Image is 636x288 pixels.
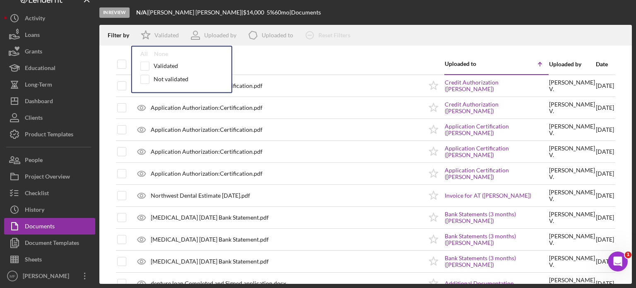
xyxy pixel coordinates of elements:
div: Product Templates [25,126,73,145]
div: [PERSON_NAME] V . [549,79,595,92]
div: History [25,201,44,220]
a: Checklist [4,185,95,201]
button: People [4,152,95,168]
div: denture loan Completed and Signed application.docx [151,280,286,287]
div: Application Authorization:Certification.pdf [151,126,263,133]
text: MF [10,274,15,278]
div: People [25,152,43,170]
button: Long-Term [4,76,95,93]
div: Not validated [154,76,188,82]
div: [PERSON_NAME] V . [549,255,595,268]
b: N/A [136,9,147,16]
div: [PERSON_NAME] V . [549,101,595,114]
div: [PERSON_NAME] V . [549,123,595,136]
div: Date [596,61,614,68]
div: Application Authorization:Certification.pdf [151,104,263,111]
iframe: Intercom live chat [608,252,628,271]
div: [MEDICAL_DATA] [DATE] Bank Statement.pdf [151,214,269,221]
button: Document Templates [4,235,95,251]
div: Sheets [25,251,42,270]
div: [DATE] [596,185,614,206]
div: Uploaded by [204,32,236,39]
a: Activity [4,10,95,27]
div: Application Authorization:Certification.pdf [151,148,263,155]
div: 5 % [267,9,275,16]
div: Uploaded to [262,32,293,39]
div: [PERSON_NAME] V . [549,233,595,246]
a: Bank Statements (3 months) ([PERSON_NAME]) [445,233,548,246]
a: Bank Statements (3 months) ([PERSON_NAME]) [445,211,548,224]
a: Application Certification ([PERSON_NAME]) [445,145,548,158]
div: None [154,51,168,57]
div: Clients [25,109,43,128]
div: [PERSON_NAME] V . [549,167,595,180]
div: [DATE] [596,119,614,140]
button: Product Templates [4,126,95,143]
div: [PERSON_NAME] [PERSON_NAME] | [148,9,243,16]
div: Document Templates [25,235,79,253]
div: Checklist [25,185,49,203]
div: Reset Filters [318,27,350,44]
div: Long-Term [25,76,52,95]
div: [DATE] [596,141,614,162]
div: Validated [154,63,178,69]
div: [MEDICAL_DATA] [DATE] Bank Statement.pdf [151,258,269,265]
div: [DATE] [596,75,614,97]
div: [PERSON_NAME] V . [549,145,595,158]
div: Application Authorization:Certification.pdf [151,170,263,177]
button: Project Overview [4,168,95,185]
div: [PERSON_NAME] V . [549,211,595,224]
div: Validated [154,32,179,39]
button: Reset Filters [299,27,359,44]
a: Application Certification ([PERSON_NAME]) [445,123,548,136]
div: [MEDICAL_DATA] [DATE] Bank Statement.pdf [151,236,269,243]
span: 1 [625,252,631,258]
div: Project Overview [25,168,70,187]
a: Additional Documentation [445,280,514,287]
div: In Review [99,7,130,18]
button: Sheets [4,251,95,268]
a: Application Certification ([PERSON_NAME]) [445,167,548,180]
button: Loans [4,27,95,43]
button: Clients [4,109,95,126]
a: Credit Authorization ([PERSON_NAME]) [445,79,548,92]
button: MF[PERSON_NAME] [4,268,95,284]
button: Educational [4,60,95,76]
div: Uploaded to [445,61,496,67]
a: Bank Statements (3 months) ([PERSON_NAME]) [445,255,548,268]
div: [DATE] [596,251,614,272]
div: | [136,9,148,16]
div: Loans [25,27,40,45]
div: Northwest Dental Estimate [DATE].pdf [151,192,250,199]
div: [DATE] [596,207,614,228]
div: Filter by [108,32,135,39]
div: 60 mo [275,9,289,16]
div: [DATE] [596,229,614,250]
div: [PERSON_NAME] [21,268,75,286]
div: [PERSON_NAME] V . [549,189,595,202]
div: [DATE] [596,97,614,118]
div: Activity [25,10,45,29]
button: Dashboard [4,93,95,109]
button: Documents [4,218,95,235]
div: Grants [25,43,42,62]
div: Dashboard [25,93,53,111]
a: Invoice for AT ([PERSON_NAME]) [445,192,531,199]
span: $14,000 [243,9,264,16]
div: Documents [25,218,55,237]
button: History [4,201,95,218]
div: [DATE] [596,163,614,184]
button: Grants [4,43,95,60]
a: Credit Authorization ([PERSON_NAME]) [445,101,548,114]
